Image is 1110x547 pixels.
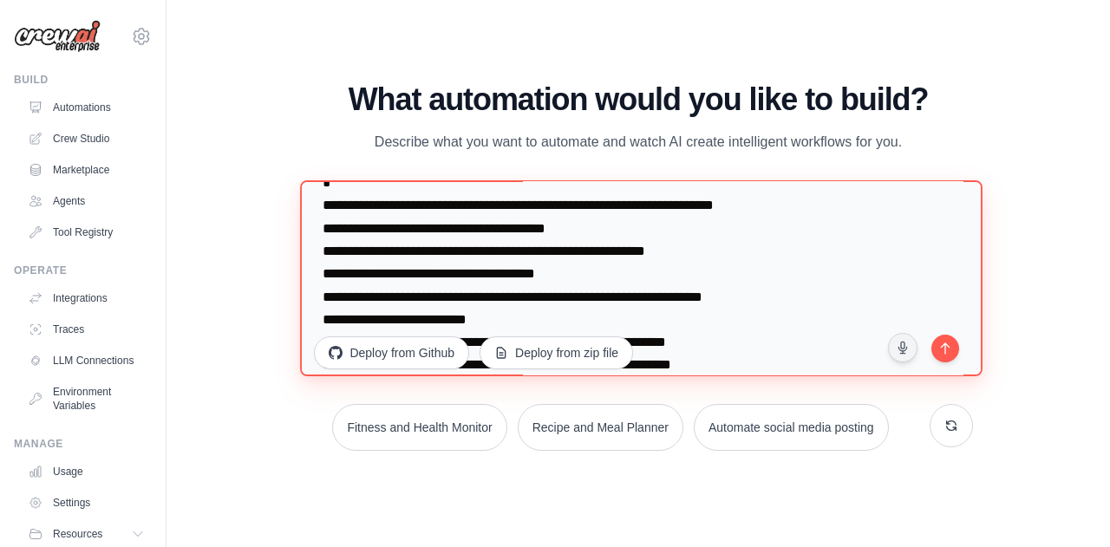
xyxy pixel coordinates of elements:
a: Settings [21,489,152,517]
a: Environment Variables [21,378,152,420]
button: Fitness and Health Monitor [332,404,506,451]
div: Operate [14,264,152,277]
button: Automate social media posting [694,404,889,451]
a: Usage [21,458,152,485]
div: Build [14,73,152,87]
iframe: Chat Widget [1023,464,1110,547]
h1: What automation would you like to build? [304,82,972,117]
a: Tool Registry [21,218,152,246]
button: Deploy from zip file [480,336,633,369]
a: Crew Studio [21,125,152,153]
button: Recipe and Meal Planner [518,404,683,451]
a: Integrations [21,284,152,312]
a: Automations [21,94,152,121]
a: Agents [21,187,152,215]
p: Describe what you want to automate and watch AI create intelligent workflows for you. [347,131,930,153]
div: Manage [14,437,152,451]
a: Traces [21,316,152,343]
a: LLM Connections [21,347,152,374]
img: Logo [14,20,101,53]
a: Marketplace [21,156,152,184]
button: Deploy from Github [314,336,469,369]
span: Resources [53,527,102,541]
